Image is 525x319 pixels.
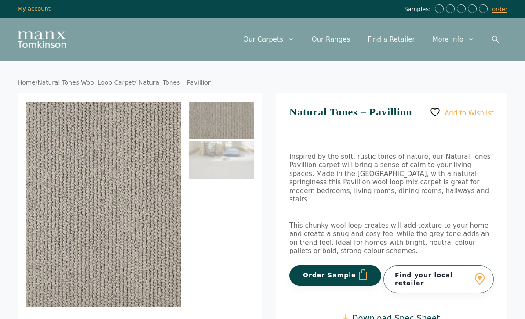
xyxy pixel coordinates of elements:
img: Natural Tones - Pavilion [189,102,254,139]
button: Order Sample [289,265,381,286]
a: order [492,6,507,13]
a: Find a Retailer [359,26,423,53]
a: Our Carpets [234,26,303,53]
span: Add to Wishlist [445,109,494,117]
span: his Pavillion wool loop mix carpet is great for modern bedrooms, living rooms, dining rooms, hall... [289,178,489,203]
h1: Natural Tones – Pavillion [289,107,494,135]
a: My account [18,5,51,12]
a: Add to Wishlist [430,107,494,118]
nav: Breadcrumb [18,79,507,87]
span: Inspired by the soft, rustic tones of nature, our Natural Tones Pavillion carpet will bring a sen... [289,153,491,186]
a: Open Search Bar [483,26,507,53]
a: Find your local retailer [383,265,494,293]
img: Natural Tones - Pavillion - Image 2 [189,141,254,179]
span: Samples: [404,6,433,13]
nav: Primary [234,26,507,53]
span: This chunky wool loop creates will add texture to your home and create a snug and cosy feel while... [289,222,489,255]
a: Home [18,79,36,86]
a: More Info [424,26,483,53]
a: Our Ranges [303,26,359,53]
img: Manx Tomkinson [18,31,66,48]
a: Natural Tones Wool Loop Carpet [37,79,134,86]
